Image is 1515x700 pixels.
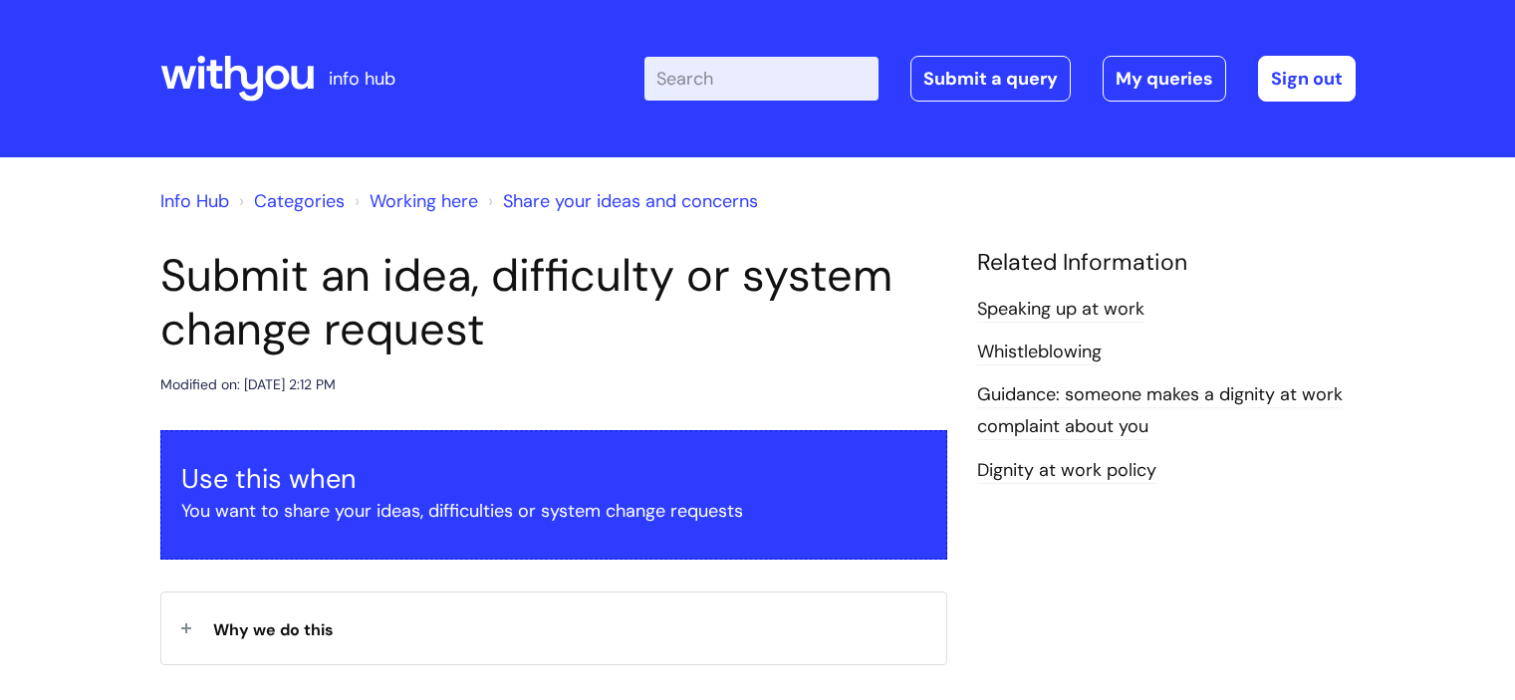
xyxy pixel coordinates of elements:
[370,189,478,213] a: Working here
[977,297,1144,323] a: Speaking up at work
[503,189,758,213] a: Share your ideas and concerns
[160,372,336,397] div: Modified on: [DATE] 2:12 PM
[644,56,1356,102] div: | -
[329,63,395,95] p: info hub
[977,340,1102,365] a: Whistleblowing
[160,189,229,213] a: Info Hub
[483,185,758,217] li: Share your ideas and concerns
[977,249,1356,277] h4: Related Information
[1103,56,1226,102] a: My queries
[213,619,334,640] span: Why we do this
[234,185,345,217] li: Solution home
[350,185,478,217] li: Working here
[977,382,1343,440] a: Guidance: someone makes a dignity at work complaint about you
[977,458,1156,484] a: Dignity at work policy
[1258,56,1356,102] a: Sign out
[160,249,947,356] h1: Submit an idea, difficulty or system change request
[644,57,879,101] input: Search
[181,495,926,527] p: You want to share your ideas, difficulties or system change requests
[254,189,345,213] a: Categories
[910,56,1071,102] a: Submit a query
[181,463,926,495] h3: Use this when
